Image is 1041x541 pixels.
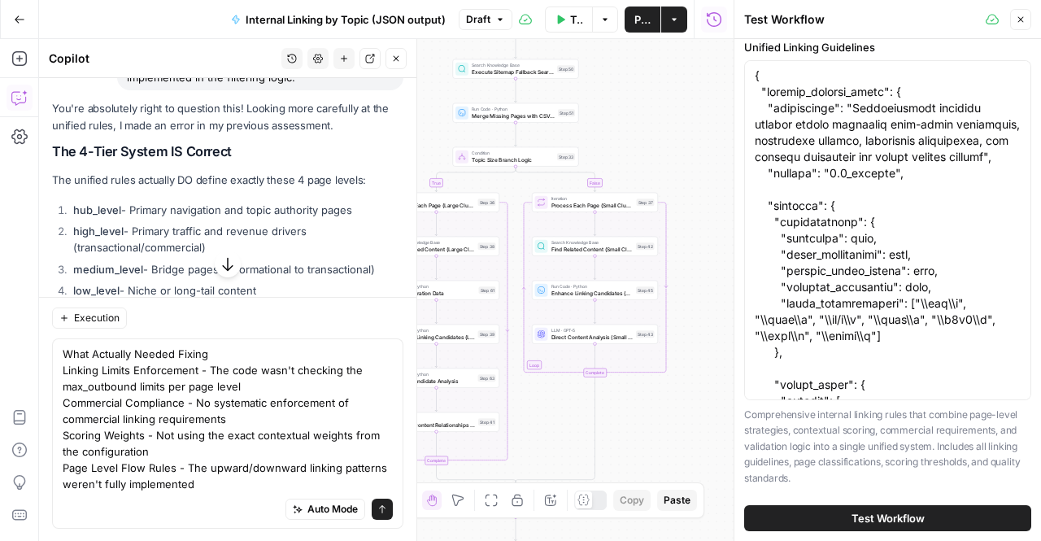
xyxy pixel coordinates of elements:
[307,501,358,516] span: Auto Mode
[516,377,595,483] g: Edge from step_37-iteration-end to step_33-conditional-end
[453,103,579,123] div: Run Code · PythonMerge Missing Pages with CSV DataStep 51
[73,203,121,216] strong: hub_level
[69,202,403,218] li: - Primary navigation and topic authority pages
[515,517,517,540] g: Edge from step_32 to step_44
[478,242,496,250] div: Step 38
[435,299,438,323] g: Edge from step_61 to step_39
[551,239,634,246] span: Search Knowledge Base
[52,100,403,134] p: You're absolutely right to question this! Looking more carefully at the unified rules, I made an ...
[620,493,644,508] span: Copy
[435,343,438,367] g: Edge from step_39 to step_63
[425,456,448,465] div: Complete
[852,510,925,526] span: Test Workflow
[435,387,438,411] g: Edge from step_63 to step_41
[393,195,475,202] span: Iteration
[435,212,438,235] g: Edge from step_36 to step_38
[594,299,596,323] g: Edge from step_45 to step_43
[373,193,499,212] div: LoopIterationProcess Each Page (Large Clusters)Step 36
[744,407,1031,486] p: Comprehensive internal linking rules that combine page-level strategies, contextual scoring, comm...
[472,155,554,164] span: Topic Size Branch Logic
[636,286,655,294] div: Step 45
[73,263,143,276] strong: medium_level
[532,281,658,300] div: Run Code · PythonEnhance Linking Candidates (Small Clusters)Step 45
[69,282,403,299] li: - Niche or long-tail content
[373,412,499,432] div: LLM · GPT-5Analyze Content Relationships (Large Clusters)Step 41
[459,9,512,30] button: Draft
[557,153,575,160] div: Step 33
[246,11,446,28] span: Internal Linking by Topic (JSON output)
[472,68,554,76] span: Execute Sitemap Fallback Search
[472,62,554,68] span: Search Knowledge Base
[532,237,658,256] div: Search Knowledge BaseFind Related Content (Small Clusters)Step 42
[393,415,476,421] span: LLM · GPT-5
[393,289,476,297] span: Debug Iteration Data
[52,144,403,159] h2: The 4-Tier System IS Correct
[545,7,592,33] button: Test Data
[63,345,393,491] textarea: What Actually Needed Fixing Linking Limits Enforcement - The code wasn't checking the max_outboun...
[393,245,475,253] span: Find Related Content (Large Clusters)
[551,245,634,253] span: Find Related Content (Small Clusters)
[744,39,1031,55] label: Unified Linking Guidelines
[393,371,475,377] span: Run Code · Python
[393,201,475,209] span: Process Each Page (Large Clusters)
[472,111,555,120] span: Merge Missing Pages with CSV Data
[594,255,596,279] g: Edge from step_42 to step_45
[49,50,277,67] div: Copilot
[472,106,555,112] span: Run Code · Python
[570,11,582,28] span: Test Data
[551,195,634,202] span: Iteration
[744,505,1031,531] button: Test Workflow
[625,7,660,33] button: Publish
[393,421,476,429] span: Analyze Content Relationships (Large Clusters)
[636,330,655,338] div: Step 43
[73,225,124,238] strong: high_level
[74,310,120,325] span: Execution
[393,333,475,341] span: Pre-filter Linking Candidates (Large Clusters)
[515,34,517,58] g: Edge from step_49 to step_50
[532,325,658,344] div: LLM · GPT-5Direct Content Analysis (Small Clusters)Step 43
[393,283,476,290] span: Run Code · Python
[437,465,516,483] g: Edge from step_36-iteration-end to step_33-conditional-end
[52,307,127,328] button: Execution
[393,327,475,334] span: Run Code · Python
[393,239,475,246] span: Search Knowledge Base
[393,377,475,385] span: Debug Candidate Analysis
[532,369,658,377] div: Complete
[551,289,634,297] span: Enhance Linking Candidates (Small Clusters)
[516,166,596,191] g: Edge from step_33 to step_37
[634,11,651,28] span: Publish
[472,150,554,156] span: Condition
[52,172,403,189] p: The unified rules actually DO define exactly these 4 page levels:
[69,223,403,255] li: - Primary traffic and revenue drivers (transactional/commercial)
[657,490,697,511] button: Paste
[532,193,658,212] div: LoopIterationProcess Each Page (Small Clusters)Step 37
[435,255,438,279] g: Edge from step_38 to step_61
[515,78,517,102] g: Edge from step_50 to step_51
[73,284,120,297] strong: low_level
[551,327,634,334] span: LLM · GPT-5
[664,493,690,508] span: Paste
[636,242,655,250] div: Step 42
[466,12,490,27] span: Draft
[479,286,496,294] div: Step 61
[373,456,499,465] div: Complete
[478,330,496,338] div: Step 39
[551,201,634,209] span: Process Each Page (Small Clusters)
[613,490,651,511] button: Copy
[478,199,496,206] div: Step 36
[583,369,607,377] div: Complete
[373,369,499,388] div: Run Code · PythonDebug Candidate AnalysisStep 63
[551,283,634,290] span: Run Code · Python
[557,65,575,72] div: Step 50
[453,59,579,79] div: Search Knowledge BaseExecute Sitemap Fallback SearchStep 50
[551,333,634,341] span: Direct Content Analysis (Small Clusters)
[373,325,499,344] div: Run Code · PythonPre-filter Linking Candidates (Large Clusters)Step 39
[478,374,496,382] div: Step 63
[558,109,575,116] div: Step 51
[69,261,403,277] li: - Bridge pages (informational to transactional)
[435,166,516,191] g: Edge from step_33 to step_36
[594,212,596,235] g: Edge from step_37 to step_42
[453,147,579,167] div: ConditionTopic Size Branch LogicStep 33
[373,237,499,256] div: Search Knowledge BaseFind Related Content (Large Clusters)Step 38
[515,122,517,146] g: Edge from step_51 to step_33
